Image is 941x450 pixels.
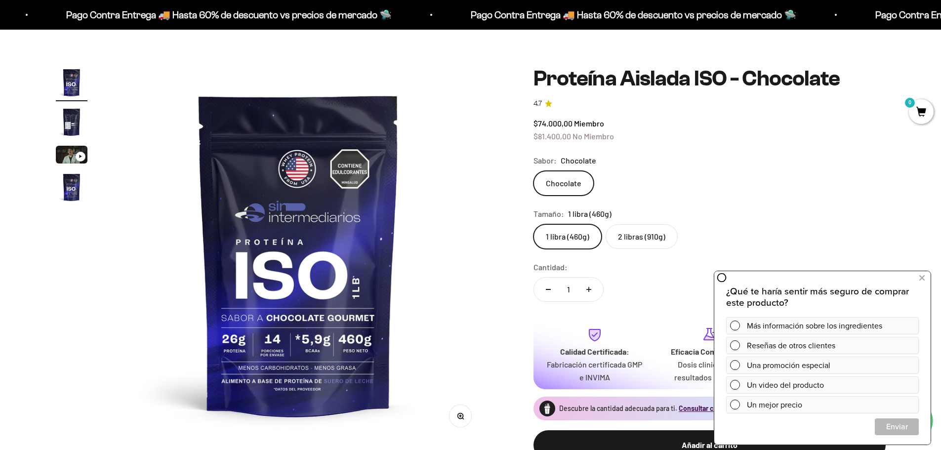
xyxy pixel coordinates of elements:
[56,146,87,166] button: Ir al artículo 3
[909,107,934,118] a: 0
[56,171,87,206] button: Ir al artículo 4
[573,131,614,141] span: No Miembro
[533,119,573,128] span: $74.000,00
[533,98,886,109] a: 4.74.7 de 5.0 estrellas
[66,7,392,23] p: Pago Contra Entrega 🚚 Hasta 60% de descuento vs precios de mercado 🛸
[714,270,931,445] iframe: zigpoll-iframe
[679,404,785,413] button: Consultar calculadora de proteínas
[533,131,571,141] span: $81.400,00
[660,358,759,383] p: Dosis clínicas para resultados máximos
[574,119,604,128] span: Miembro
[471,7,796,23] p: Pago Contra Entrega 🚚 Hasta 60% de descuento vs precios de mercado 🛸
[559,404,677,412] span: Descubre la cantidad adecuada para ti.
[56,67,87,98] img: Proteína Aislada ISO - Chocolate
[560,347,629,356] strong: Calidad Certificada:
[561,154,596,167] span: Chocolate
[56,106,87,138] img: Proteína Aislada ISO - Chocolate
[568,207,612,220] span: 1 libra (460g)
[533,154,557,167] legend: Sabor:
[533,261,568,274] label: Cantidad:
[533,98,542,109] span: 4.7
[545,358,644,383] p: Fabricación certificada GMP e INVIMA
[533,207,564,220] legend: Tamaño:
[533,67,886,90] h1: Proteína Aislada ISO - Chocolate
[671,347,748,356] strong: Eficacia Comprobada:
[904,97,916,109] mark: 0
[111,67,486,442] img: Proteína Aislada ISO - Chocolate
[56,106,87,141] button: Ir al artículo 2
[56,171,87,203] img: Proteína Aislada ISO - Chocolate
[56,67,87,101] button: Ir al artículo 1
[574,278,603,301] button: Aumentar cantidad
[539,401,555,416] img: Proteína
[534,278,563,301] button: Reducir cantidad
